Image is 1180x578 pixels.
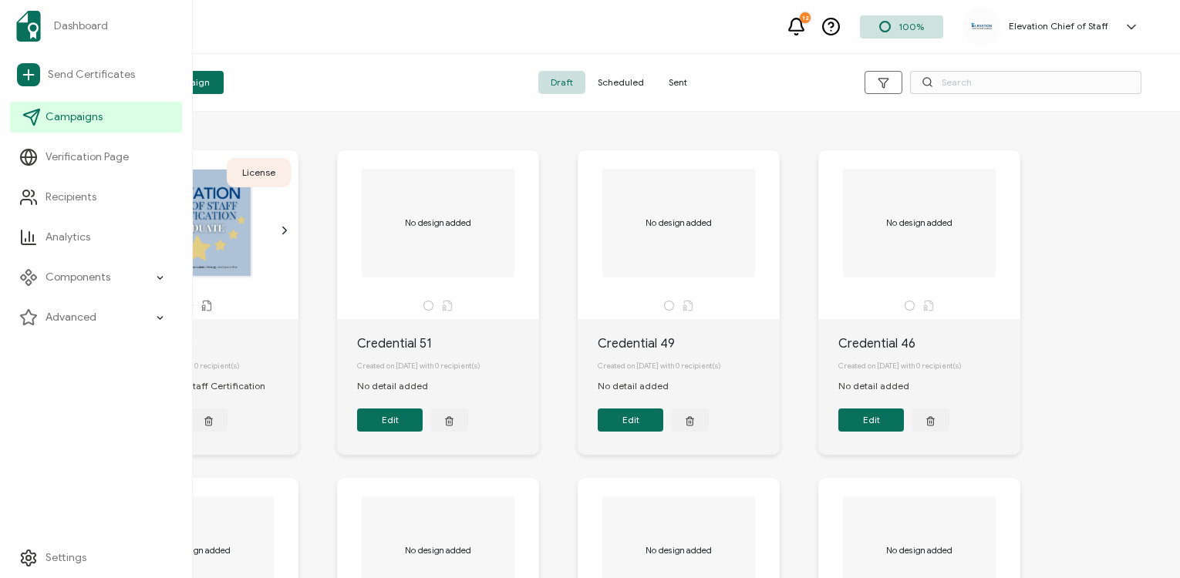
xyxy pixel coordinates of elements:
[116,379,281,393] div: Details: Chief of Staff Certification
[598,334,780,353] div: Credential 49
[838,379,925,393] div: No detail added
[46,550,86,566] span: Settings
[898,21,924,32] span: 100%
[46,270,110,285] span: Components
[838,353,1020,379] div: Created on [DATE] with 0 recipient(s)
[357,408,423,432] button: Edit
[1009,21,1108,32] h5: Elevation Chief of Staff
[46,150,129,165] span: Verification Page
[910,71,1141,94] input: Search
[10,222,182,253] a: Analytics
[838,334,1020,353] div: Credential 46
[585,71,656,94] span: Scheduled
[48,67,135,82] span: Send Certificates
[10,5,182,48] a: Dashboard
[227,158,291,187] div: License
[598,353,780,379] div: Created on [DATE] with 0 recipient(s)
[538,71,585,94] span: Draft
[357,379,443,393] div: No detail added
[1103,504,1180,578] iframe: Chat Widget
[116,334,298,353] div: Credential 60
[16,11,41,42] img: sertifier-logomark-colored.svg
[46,109,103,125] span: Campaigns
[54,18,108,34] span: Dashboard
[357,334,539,353] div: Credential 51
[46,230,90,245] span: Analytics
[598,408,663,432] button: Edit
[46,190,96,205] span: Recipients
[357,353,539,379] div: Created on [DATE] with 0 recipient(s)
[10,102,182,133] a: Campaigns
[800,12,811,23] div: 12
[838,408,904,432] button: Edit
[656,71,700,94] span: Sent
[598,379,684,393] div: No detail added
[10,543,182,573] a: Settings
[46,310,96,325] span: Advanced
[10,142,182,173] a: Verification Page
[10,57,182,92] a: Send Certificates
[116,353,298,379] div: Created on [DATE] with 0 recipient(s)
[278,224,291,237] ion-icon: chevron forward outline
[970,21,993,32] img: 7e9373f2-6c46-43a7-b68d-1006cfb7e963.png
[10,182,182,213] a: Recipients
